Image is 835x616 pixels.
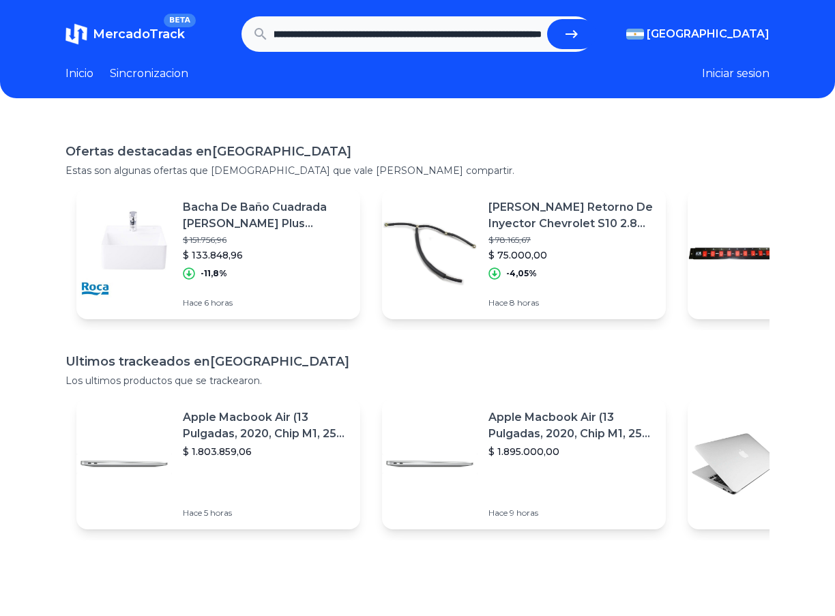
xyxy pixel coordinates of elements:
p: Hace 5 horas [183,508,349,518]
a: Featured image[PERSON_NAME] Retorno De Inyector Chevrolet S10 2.8 Mwm Original$ 78.165,67$ 75.000... [382,188,666,319]
a: Featured imageBacha De Baño Cuadrada [PERSON_NAME] Plus Porcelana Apoyo$ 151.756,96$ 133.848,96-1... [76,188,360,319]
img: Featured image [76,206,172,302]
p: [PERSON_NAME] Retorno De Inyector Chevrolet S10 2.8 Mwm Original [488,199,655,232]
p: $ 1.803.859,06 [183,445,349,458]
button: [GEOGRAPHIC_DATA] [626,26,770,42]
a: MercadoTrackBETA [65,23,185,45]
a: Sincronizacion [110,65,188,82]
span: [GEOGRAPHIC_DATA] [647,26,770,42]
p: Hace 9 horas [488,508,655,518]
img: Featured image [382,206,478,302]
p: $ 75.000,00 [488,248,655,262]
p: -4,05% [506,268,537,279]
p: -11,8% [201,268,227,279]
span: BETA [164,14,196,27]
p: $ 1.895.000,00 [488,445,655,458]
a: Inicio [65,65,93,82]
img: Featured image [688,416,783,512]
img: Featured image [688,206,783,302]
p: Los ultimos productos que se trackearon. [65,374,770,387]
p: Apple Macbook Air (13 Pulgadas, 2020, Chip M1, 256 Gb De Ssd, 8 Gb De Ram) - Plata [488,409,655,442]
p: Estas son algunas ofertas que [DEMOGRAPHIC_DATA] que vale [PERSON_NAME] compartir. [65,164,770,177]
span: MercadoTrack [93,27,185,42]
h1: Ultimos trackeados en [GEOGRAPHIC_DATA] [65,352,770,371]
img: MercadoTrack [65,23,87,45]
p: Bacha De Baño Cuadrada [PERSON_NAME] Plus Porcelana Apoyo [183,199,349,232]
a: Featured imageApple Macbook Air (13 Pulgadas, 2020, Chip M1, 256 Gb De Ssd, 8 Gb De Ram) - Plata$... [76,398,360,529]
img: Argentina [626,29,644,40]
h1: Ofertas destacadas en [GEOGRAPHIC_DATA] [65,142,770,161]
p: $ 133.848,96 [183,248,349,262]
a: Featured imageApple Macbook Air (13 Pulgadas, 2020, Chip M1, 256 Gb De Ssd, 8 Gb De Ram) - Plata$... [382,398,666,529]
img: Featured image [76,416,172,512]
p: $ 78.165,67 [488,235,655,246]
button: Iniciar sesion [702,65,770,82]
p: Apple Macbook Air (13 Pulgadas, 2020, Chip M1, 256 Gb De Ssd, 8 Gb De Ram) - Plata [183,409,349,442]
img: Featured image [382,416,478,512]
p: Hace 8 horas [488,297,655,308]
p: $ 151.756,96 [183,235,349,246]
p: Hace 6 horas [183,297,349,308]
